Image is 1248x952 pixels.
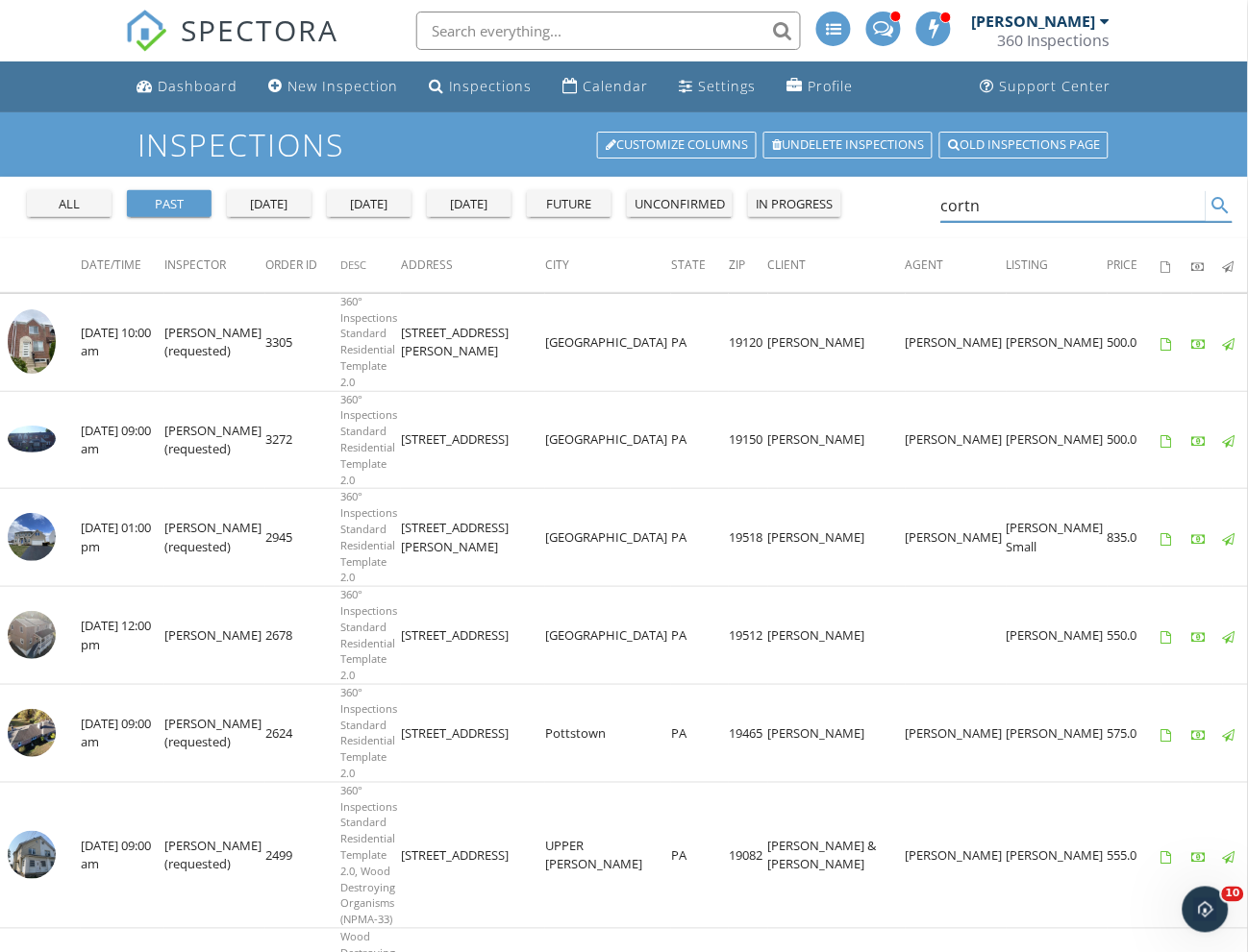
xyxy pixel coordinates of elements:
[1183,887,1229,933] iframe: Intercom live chat
[906,238,1007,292] th: Agent: Not sorted.
[265,684,340,782] td: 2624
[8,426,56,452] img: 9361909%2Fcover_photos%2F7pFIpiN3e6qIS5UPmuX6%2Fsmall.jpeg
[1192,238,1223,292] th: Paid: Not sorted.
[401,782,545,928] td: [STREET_ADDRESS]
[1007,293,1108,391] td: [PERSON_NAME]
[535,195,604,214] div: future
[671,684,729,782] td: PA
[164,782,265,928] td: [PERSON_NAME] (requested)
[401,684,545,782] td: [STREET_ADDRESS]
[335,195,404,214] div: [DATE]
[340,257,366,272] span: Desc
[401,489,545,587] td: [STREET_ADDRESS][PERSON_NAME]
[906,391,1007,489] td: [PERSON_NAME]
[1007,587,1108,685] td: [PERSON_NAME]
[427,190,512,217] button: [DATE]
[340,489,397,584] span: 360° Inspections Standard Residential Template 2.0
[8,611,56,659] img: image_processing2024111781ol2z8y.jpeg
[906,489,1007,587] td: [PERSON_NAME]
[729,489,768,587] td: 19518
[671,587,729,685] td: PA
[265,256,317,273] span: Order ID
[556,69,657,105] a: Calendar
[227,190,312,217] button: [DATE]
[999,77,1111,95] div: Support Center
[906,684,1007,782] td: [PERSON_NAME]
[81,684,164,782] td: [DATE] 09:00 am
[1108,489,1161,587] td: 835.0
[972,69,1119,105] a: Support Center
[125,26,338,66] a: SPECTORA
[729,782,768,928] td: 19082
[81,391,164,489] td: [DATE] 09:00 am
[941,190,1206,222] input: Search
[1108,256,1138,273] span: Price
[421,69,540,105] a: Inspections
[939,132,1109,159] a: Old inspections page
[164,293,265,391] td: [PERSON_NAME] (requested)
[35,195,104,214] div: all
[164,587,265,685] td: [PERSON_NAME]
[401,256,453,273] span: Address
[1210,194,1233,217] i: search
[164,489,265,587] td: [PERSON_NAME] (requested)
[265,391,340,489] td: 3272
[265,293,340,391] td: 3305
[137,128,1111,161] h1: Inspections
[809,77,854,95] div: Profile
[127,190,212,217] button: past
[265,489,340,587] td: 2945
[8,831,56,879] img: cover.jpg
[545,391,671,489] td: [GEOGRAPHIC_DATA]
[340,587,397,682] span: 360° Inspections Standard Residential Template 2.0
[627,190,733,217] button: unconfirmed
[671,256,706,273] span: State
[545,489,671,587] td: [GEOGRAPHIC_DATA]
[768,587,906,685] td: [PERSON_NAME]
[672,69,764,105] a: Settings
[1007,238,1108,292] th: Listing: Not sorted.
[671,238,729,292] th: State: Not sorted.
[125,10,167,52] img: The Best Home Inspection Software - Spectora
[763,132,933,159] a: Undelete inspections
[545,293,671,391] td: [GEOGRAPHIC_DATA]
[545,587,671,685] td: [GEOGRAPHIC_DATA]
[81,238,164,292] th: Date/Time: Not sorted.
[748,190,841,217] button: in progress
[671,782,729,928] td: PA
[235,195,304,214] div: [DATE]
[780,69,861,105] a: Profile
[1007,391,1108,489] td: [PERSON_NAME]
[1108,782,1161,928] td: 555.0
[81,587,164,685] td: [DATE] 12:00 pm
[401,587,545,685] td: [STREET_ADDRESS]
[265,587,340,685] td: 2678
[756,195,834,214] div: in progress
[1108,293,1161,391] td: 500.0
[327,190,412,217] button: [DATE]
[997,31,1111,50] div: 360 Inspections
[635,195,725,214] div: unconfirmed
[768,293,906,391] td: [PERSON_NAME]
[81,256,141,273] span: Date/Time
[435,195,504,214] div: [DATE]
[158,77,237,95] div: Dashboard
[1007,684,1108,782] td: [PERSON_NAME]
[1108,684,1161,782] td: 575.0
[584,77,649,95] div: Calendar
[340,392,397,487] span: 360° Inspections Standard Residential Template 2.0
[164,256,226,273] span: Inspector
[416,12,801,50] input: Search everything...
[164,391,265,489] td: [PERSON_NAME] (requested)
[729,587,768,685] td: 19512
[729,293,768,391] td: 19120
[340,783,397,926] span: 360° Inspections Standard Residential Template 2.0, Wood Destroying Organisms (NPMA-33)
[81,782,164,928] td: [DATE] 09:00 am
[340,294,397,389] span: 360° Inspections Standard Residential Template 2.0
[1007,256,1049,273] span: Listing
[8,513,56,561] img: cover.jpg
[699,77,757,95] div: Settings
[340,685,397,780] span: 360° Inspections Standard Residential Template 2.0
[768,684,906,782] td: [PERSON_NAME]
[401,238,545,292] th: Address: Not sorted.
